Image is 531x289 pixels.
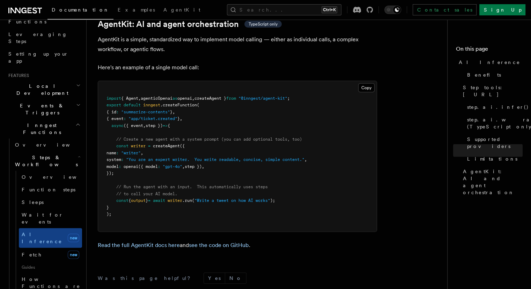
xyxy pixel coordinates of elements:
[464,153,523,165] a: Limitations
[460,165,523,199] a: AgentKit: AI and agent orchestration
[170,110,172,114] span: }
[6,73,29,78] span: Features
[111,123,124,128] span: async
[106,110,116,114] span: { id
[270,198,275,203] span: );
[19,171,82,183] a: Overview
[126,157,304,162] span: "You are an expert writer. You write readable, concise, simple content."
[463,168,523,196] span: AgentKit: AI and agent orchestration
[456,45,523,56] h4: On this page
[172,96,177,101] span: as
[322,6,337,13] kbd: Ctrl+K
[124,123,143,128] span: ({ event
[121,157,124,162] span: :
[118,7,155,13] span: Examples
[22,187,75,192] span: Function steps
[192,96,194,101] span: ,
[464,101,523,113] a: step.ai.infer()
[141,96,172,101] span: agenticOpenai
[98,35,377,54] p: AgentKit is a simple, standardized way to implement model calling — either as individual calls, a...
[22,232,62,244] span: AI Inference
[143,123,146,128] span: ,
[464,69,523,81] a: Benefits
[459,59,520,66] span: AI Inference
[121,150,141,155] span: "writer"
[68,234,79,242] span: new
[22,212,63,225] span: Wait for events
[467,136,523,150] span: Supported providers
[158,164,160,169] span: :
[225,273,246,283] button: No
[128,116,177,121] span: "app/ticket.created"
[106,164,119,169] span: model
[358,83,375,92] button: Copy
[182,164,185,169] span: ,
[19,209,82,228] a: Wait for events
[143,103,160,107] span: inngest
[204,273,225,283] button: Yes
[146,123,163,128] span: step })
[189,242,249,248] a: see the code on GitHub
[227,4,341,15] button: Search...Ctrl+K
[116,110,119,114] span: :
[19,262,82,273] span: Guides
[153,198,165,203] span: await
[106,205,109,210] span: }
[153,143,180,148] span: createAgent
[106,116,124,121] span: { event
[168,123,170,128] span: {
[138,164,158,169] span: ({ model
[456,56,523,69] a: AI Inference
[124,116,126,121] span: :
[6,119,82,139] button: Inngest Functions
[6,28,82,48] a: Leveraging Steps
[52,7,109,13] span: Documentation
[464,133,523,153] a: Supported providers
[287,96,290,101] span: ;
[106,157,121,162] span: system
[163,123,168,128] span: =>
[98,242,180,248] a: Read the full AgentKit docs here
[163,7,200,13] span: AgentKit
[185,164,202,169] span: step })
[148,143,150,148] span: =
[148,198,150,203] span: =
[116,150,119,155] span: :
[8,51,68,64] span: Setting up your app
[238,96,287,101] span: "@inngest/agent-kit"
[464,113,523,133] a: step.ai.wrap() (TypeScript only)
[194,198,270,203] span: "Write a tweet on how AI works"
[460,81,523,101] a: Step tools: [URL]
[15,142,87,148] span: Overview
[479,4,525,15] a: Sign Up
[467,155,517,162] span: Limitations
[182,198,192,203] span: .run
[98,275,195,282] p: Was this page helpful?
[141,150,143,155] span: ,
[19,183,82,196] a: Function steps
[124,164,138,169] span: openai
[8,31,67,44] span: Leveraging Steps
[116,137,302,142] span: // Create a new agent with a system prompt (you can add optional tools, too)
[128,198,131,203] span: {
[106,150,116,155] span: name
[172,110,175,114] span: ,
[22,174,94,180] span: Overview
[116,191,177,196] span: // to call your AI model.
[113,2,159,19] a: Examples
[160,103,197,107] span: .createFunction
[98,19,282,29] a: AgentKit: AI and agent orchestrationTypeScript only
[194,96,226,101] span: createAgent }
[197,103,199,107] span: (
[47,2,113,20] a: Documentation
[121,96,138,101] span: { Agent
[180,116,182,121] span: ,
[384,6,401,14] button: Toggle dark mode
[159,2,205,19] a: AgentKit
[106,96,121,101] span: import
[6,80,82,99] button: Local Development
[68,251,79,259] span: new
[116,198,128,203] span: const
[12,151,82,171] button: Steps & Workflows
[6,102,76,116] span: Events & Triggers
